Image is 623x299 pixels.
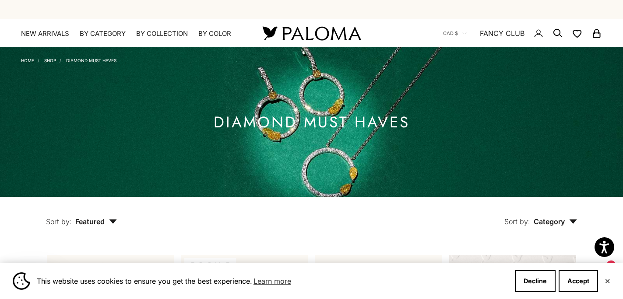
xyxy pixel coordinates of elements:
[21,29,242,38] nav: Primary navigation
[26,197,137,234] button: Sort by: Featured
[75,217,117,226] span: Featured
[605,278,610,284] button: Close
[66,58,116,63] a: Diamond Must Haves
[214,117,410,128] h1: Diamond Must Haves
[80,29,126,38] summary: By Category
[46,217,72,226] span: Sort by:
[484,197,597,234] button: Sort by: Category
[44,58,56,63] a: Shop
[559,270,598,292] button: Accept
[21,56,116,63] nav: Breadcrumb
[252,274,292,288] a: Learn more
[443,29,458,37] span: CAD $
[37,274,508,288] span: This website uses cookies to ensure you get the best experience.
[480,28,524,39] a: FANCY CLUB
[136,29,188,38] summary: By Collection
[21,58,34,63] a: Home
[184,258,236,271] span: BEST SELLER
[534,217,577,226] span: Category
[515,270,556,292] button: Decline
[21,29,69,38] a: NEW ARRIVALS
[443,19,602,47] nav: Secondary navigation
[443,29,467,37] button: CAD $
[504,217,530,226] span: Sort by:
[13,272,30,290] img: Cookie banner
[198,29,231,38] summary: By Color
